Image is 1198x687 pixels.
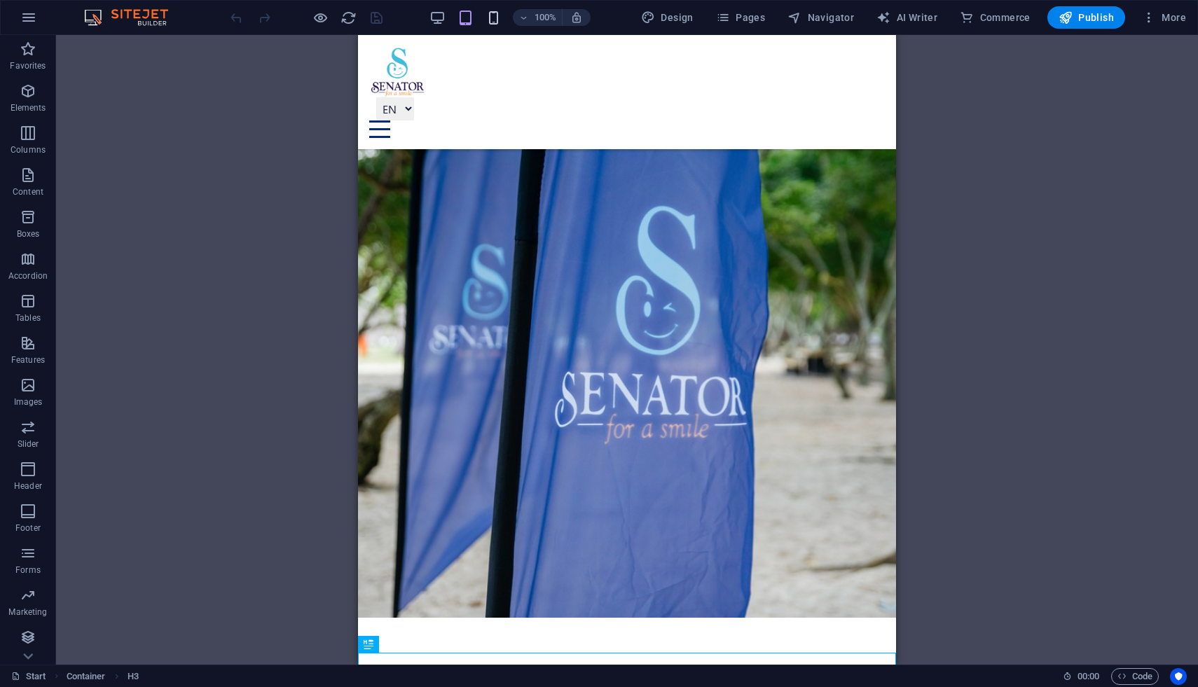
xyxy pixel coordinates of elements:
span: : [1087,671,1089,681]
span: AI Writer [876,11,937,25]
span: Code [1117,668,1152,685]
p: Favorites [10,60,46,71]
button: Code [1111,668,1159,685]
button: Click here to leave preview mode and continue editing [312,9,329,26]
button: Commerce [954,6,1036,29]
p: Marketing [8,606,47,618]
button: Pages [710,6,771,29]
button: Usercentrics [1170,668,1187,685]
p: Boxes [17,228,40,240]
button: Design [635,6,699,29]
span: Publish [1059,11,1114,25]
a: Click to cancel selection. Double-click to open Pages [11,668,46,685]
p: Accordion [8,270,48,282]
h6: Session time [1063,668,1100,685]
span: Design [641,11,694,25]
button: Navigator [782,6,860,29]
button: 100% [513,9,563,26]
p: Footer [15,522,41,534]
p: Content [13,186,43,197]
button: Publish [1047,6,1125,29]
span: More [1142,11,1186,25]
span: Click to select. Double-click to edit [67,668,106,685]
button: More [1136,6,1192,29]
span: Pages [716,11,765,25]
h6: 100% [534,9,556,26]
img: Editor Logo [81,9,186,26]
p: Columns [11,144,46,155]
span: Commerce [960,11,1031,25]
p: Forms [15,564,41,576]
button: AI Writer [871,6,943,29]
p: Slider [18,438,39,450]
p: Features [11,354,45,366]
span: Navigator [787,11,854,25]
span: Click to select. Double-click to edit [128,668,139,685]
nav: breadcrumb [67,668,139,685]
div: Design (Ctrl+Alt+Y) [635,6,699,29]
p: Images [14,396,43,408]
p: Tables [15,312,41,324]
p: Header [14,480,42,492]
i: Reload page [340,10,357,26]
button: reload [340,9,357,26]
p: Elements [11,102,46,113]
span: 00 00 [1077,668,1099,685]
i: On resize automatically adjust zoom level to fit chosen device. [570,11,583,24]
